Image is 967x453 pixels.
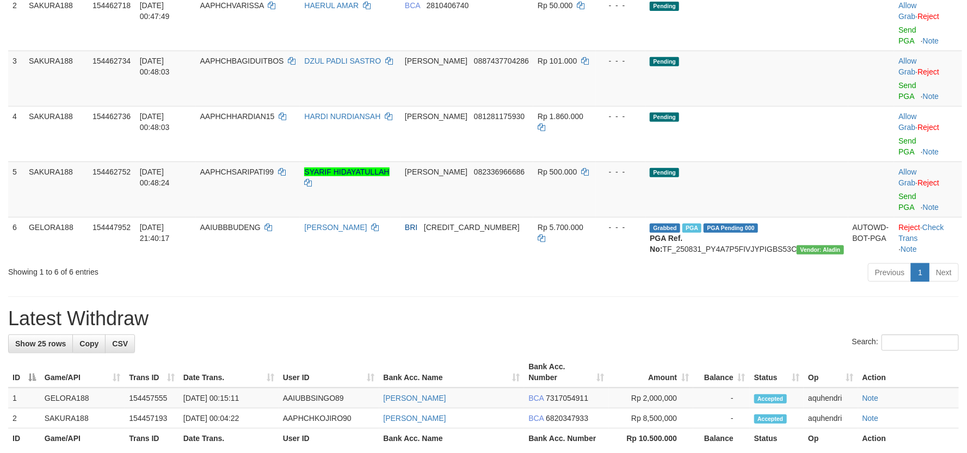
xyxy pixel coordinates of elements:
span: Copy 082336966686 to clipboard [474,167,525,176]
td: AAIUBBSINGO89 [279,388,379,408]
a: Allow Grab [898,57,916,76]
th: Amount: activate to sort column ascending [609,357,694,388]
span: [DATE] 00:48:24 [140,167,170,187]
a: Note [923,203,939,212]
td: aquhendri [804,388,858,408]
th: Bank Acc. Name: activate to sort column ascending [379,357,525,388]
th: Date Trans. [179,429,279,449]
span: Pending [650,2,679,11]
span: Copy [79,339,98,348]
th: Rp 10.500.000 [609,429,694,449]
span: Copy 0887437704286 to clipboard [474,57,529,65]
a: [PERSON_NAME] [304,223,367,232]
span: Pending [650,168,679,177]
th: Game/API: activate to sort column ascending [40,357,125,388]
span: [PERSON_NAME] [405,167,467,176]
td: [DATE] 00:04:22 [179,408,279,429]
th: Bank Acc. Number: activate to sort column ascending [524,357,608,388]
div: - - - [600,222,642,233]
th: Action [858,357,959,388]
a: Note [901,245,917,253]
span: 154462718 [93,1,131,10]
span: 154462734 [93,57,131,65]
a: [PERSON_NAME] [384,394,446,402]
span: Copy 2810406740 to clipboard [427,1,469,10]
a: Note [923,92,939,101]
td: AAPHCHKOJIRO90 [279,408,379,429]
td: 5 [8,162,24,217]
th: Trans ID [125,429,179,449]
span: Grabbed [650,224,680,233]
th: ID [8,429,40,449]
a: Next [929,263,959,282]
span: [DATE] 00:48:03 [140,112,170,132]
span: CSV [112,339,128,348]
span: AAPHCHSARIPATI99 [200,167,274,176]
span: [DATE] 21:40:17 [140,223,170,243]
span: Copy 7317054911 to clipboard [546,394,588,402]
th: User ID [279,429,379,449]
span: 154462752 [93,167,131,176]
a: Previous [868,263,911,282]
td: · [894,162,962,217]
th: ID: activate to sort column descending [8,357,40,388]
td: · · [894,217,962,259]
span: Accepted [754,394,787,404]
a: [PERSON_NAME] [384,414,446,423]
input: Search: [882,334,959,351]
a: HAERUL AMAR [304,1,359,10]
th: Bank Acc. Name [379,429,525,449]
span: Copy 664601023729538 to clipboard [424,223,520,232]
a: Show 25 rows [8,334,73,353]
a: Send PGA [898,26,916,45]
a: Send PGA [898,136,916,156]
span: · [898,112,917,132]
th: Op: activate to sort column ascending [804,357,858,388]
h1: Latest Withdraw [8,308,959,330]
a: Allow Grab [898,112,916,132]
td: SAKURA188 [40,408,125,429]
span: [PERSON_NAME] [405,112,467,121]
td: 4 [8,106,24,162]
div: Showing 1 to 6 of 6 entries [8,262,395,277]
td: 6 [8,217,24,259]
td: 2 [8,408,40,429]
span: BRI [405,223,417,232]
span: AAIUBBBUDENG [200,223,261,232]
b: PGA Ref. No: [650,234,682,253]
span: Rp 500.000 [538,167,577,176]
label: Search: [852,334,959,351]
th: Bank Acc. Number [524,429,608,449]
a: CSV [105,334,135,353]
span: AAPHCHVARISSA [200,1,264,10]
a: Note [863,394,879,402]
span: Pending [650,57,679,66]
span: Accepted [754,414,787,424]
span: BCA [405,1,420,10]
div: - - - [600,111,642,122]
th: Game/API [40,429,125,449]
span: AAPHCHHARDIAN15 [200,112,275,121]
td: TF_250831_PY4A7P5FIVJYPIGBS53C [645,217,848,259]
span: Copy 081281175930 to clipboard [474,112,525,121]
th: Date Trans.: activate to sort column ascending [179,357,279,388]
span: PGA Pending [704,224,758,233]
a: Check Trans [898,223,944,243]
span: · [898,57,917,76]
span: Rp 50.000 [538,1,573,10]
span: Marked by aquhendri [682,224,701,233]
td: GELORA188 [40,388,125,408]
td: aquhendri [804,408,858,429]
th: Action [858,429,959,449]
span: · [898,1,917,21]
th: Op [804,429,858,449]
span: · [898,167,917,187]
span: Rp 1.860.000 [538,112,583,121]
a: Allow Grab [898,1,916,21]
td: · [894,51,962,106]
a: Copy [72,334,106,353]
span: 154447952 [93,223,131,232]
th: Balance: activate to sort column ascending [693,357,750,388]
a: DZUL PADLI SASTRO [304,57,381,65]
span: Vendor URL: https://payment4.1velocity.biz [797,245,843,255]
